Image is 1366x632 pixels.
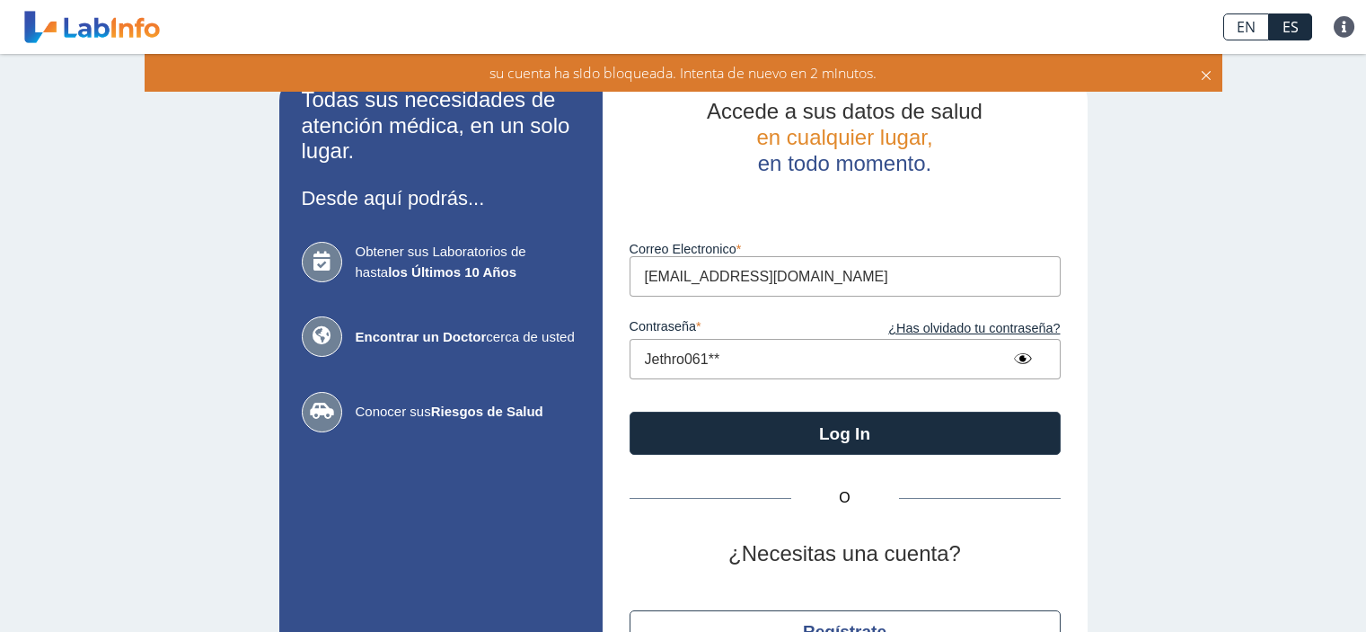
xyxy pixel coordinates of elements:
[356,329,487,344] b: Encontrar un Doctor
[302,87,580,165] h2: Todas sus necesidades de atención médica, en un solo lugar.
[1206,562,1346,612] iframe: Help widget launcher
[630,541,1061,567] h2: ¿Necesitas una cuenta?
[1269,13,1312,40] a: ES
[707,99,983,123] span: Accede a sus datos de salud
[791,487,899,509] span: O
[356,242,580,282] span: Obtener sus Laboratorios de hasta
[630,319,845,339] label: contraseña
[756,125,932,149] span: en cualquier lugar,
[630,242,1061,256] label: Correo Electronico
[356,402,580,423] span: Conocer sus
[431,404,543,419] b: Riesgos de Salud
[388,264,516,280] b: los Últimos 10 Años
[845,319,1061,339] a: ¿Has olvidado tu contraseña?
[489,63,877,83] span: su cuenta ha sido bloqueada. Intenta de nuevo en 2 minutos.
[302,187,580,209] h3: Desde aquí podrás...
[1223,13,1269,40] a: EN
[356,327,580,348] span: cerca de usted
[758,151,931,175] span: en todo momento.
[630,412,1061,455] button: Log In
